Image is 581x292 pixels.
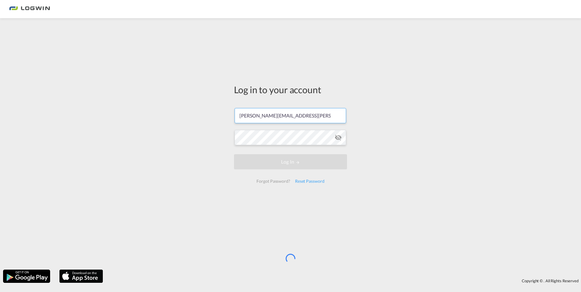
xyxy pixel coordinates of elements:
[106,276,581,286] div: Copyright © . All Rights Reserved
[293,176,327,187] div: Reset Password
[234,154,347,169] button: LOGIN
[235,108,346,123] input: Enter email/phone number
[9,2,50,16] img: bc73a0e0d8c111efacd525e4c8ad7d32.png
[335,134,342,141] md-icon: icon-eye-off
[59,269,104,284] img: apple.png
[254,176,292,187] div: Forgot Password?
[2,269,51,284] img: google.png
[234,83,347,96] div: Log in to your account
